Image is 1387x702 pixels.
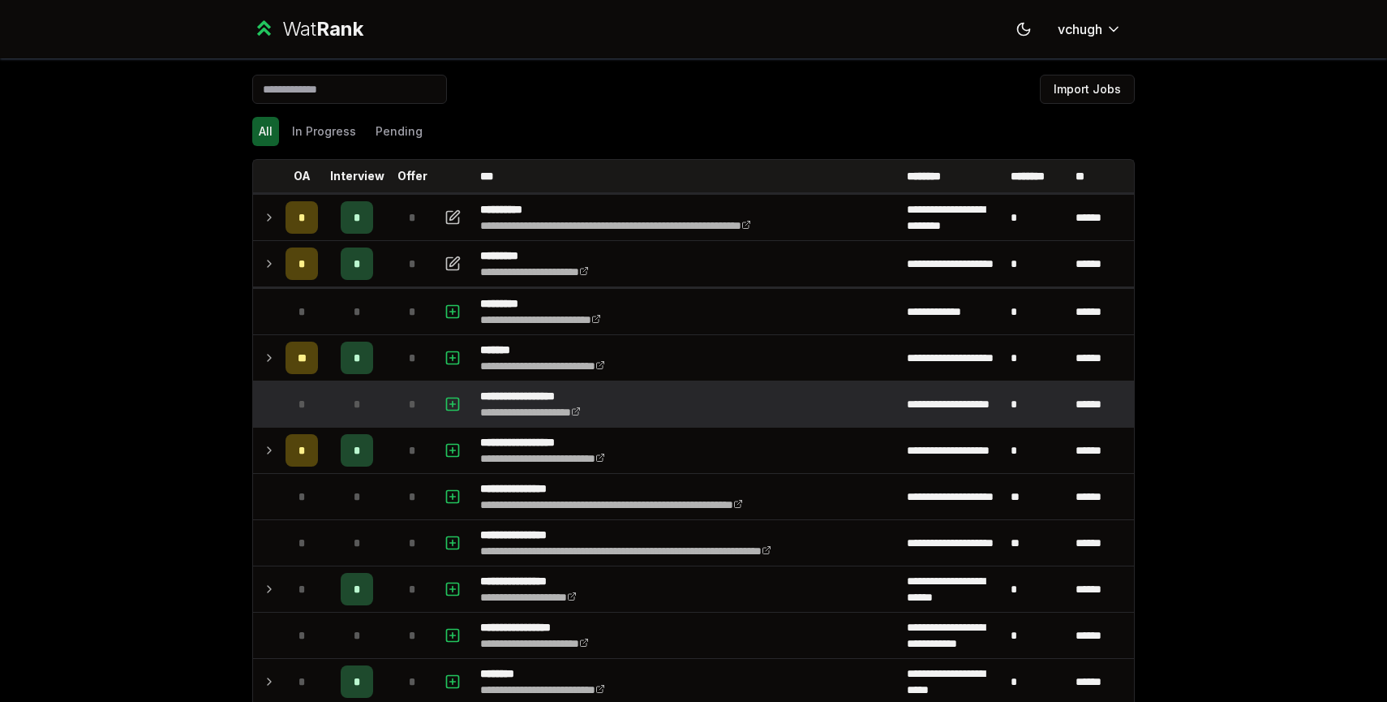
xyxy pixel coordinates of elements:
[1045,15,1135,44] button: vchugh
[369,117,429,146] button: Pending
[252,117,279,146] button: All
[1040,75,1135,104] button: Import Jobs
[316,17,363,41] span: Rank
[1058,19,1102,39] span: vchugh
[330,168,384,184] p: Interview
[397,168,427,184] p: Offer
[286,117,363,146] button: In Progress
[294,168,311,184] p: OA
[282,16,363,42] div: Wat
[252,16,363,42] a: WatRank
